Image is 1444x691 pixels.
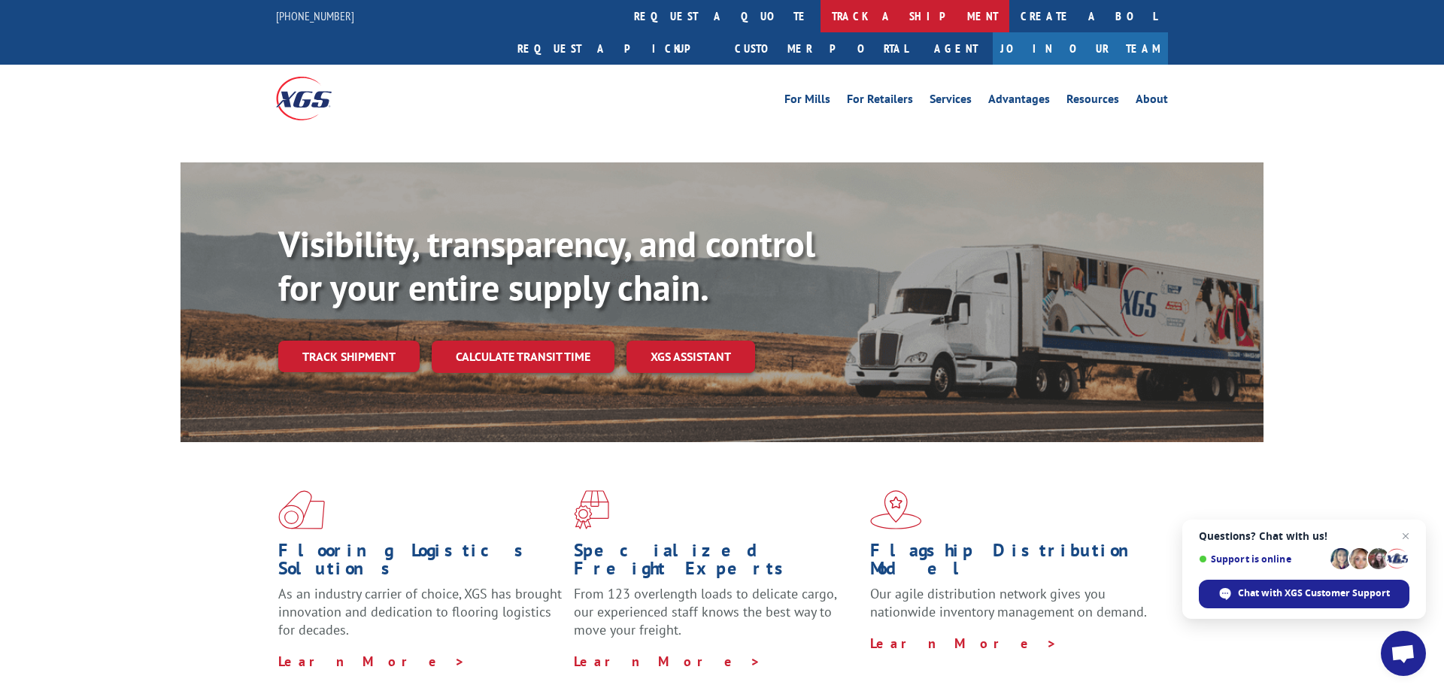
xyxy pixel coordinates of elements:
a: Learn More > [574,653,761,670]
a: About [1136,93,1168,110]
a: Calculate transit time [432,341,614,373]
a: [PHONE_NUMBER] [276,8,354,23]
span: Questions? Chat with us! [1199,530,1409,542]
img: xgs-icon-total-supply-chain-intelligence-red [278,490,325,529]
a: For Retailers [847,93,913,110]
img: xgs-icon-flagship-distribution-model-red [870,490,922,529]
a: Advantages [988,93,1050,110]
a: Agent [919,32,993,65]
a: Customer Portal [724,32,919,65]
h1: Specialized Freight Experts [574,541,858,585]
a: Track shipment [278,341,420,372]
a: Learn More > [870,635,1057,652]
a: Resources [1066,93,1119,110]
p: From 123 overlength loads to delicate cargo, our experienced staff knows the best way to move you... [574,585,858,652]
b: Visibility, transparency, and control for your entire supply chain. [278,220,815,311]
a: Learn More > [278,653,466,670]
span: Chat with XGS Customer Support [1238,586,1390,600]
img: xgs-icon-focused-on-flooring-red [574,490,609,529]
div: Open chat [1381,631,1426,676]
h1: Flooring Logistics Solutions [278,541,563,585]
span: Support is online [1199,553,1325,565]
div: Chat with XGS Customer Support [1199,580,1409,608]
a: Request a pickup [506,32,724,65]
h1: Flagship Distribution Model [870,541,1154,585]
span: Close chat [1397,527,1415,545]
a: Services [930,93,972,110]
span: Our agile distribution network gives you nationwide inventory management on demand. [870,585,1147,620]
a: For Mills [784,93,830,110]
a: Join Our Team [993,32,1168,65]
a: XGS ASSISTANT [626,341,755,373]
span: As an industry carrier of choice, XGS has brought innovation and dedication to flooring logistics... [278,585,562,638]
